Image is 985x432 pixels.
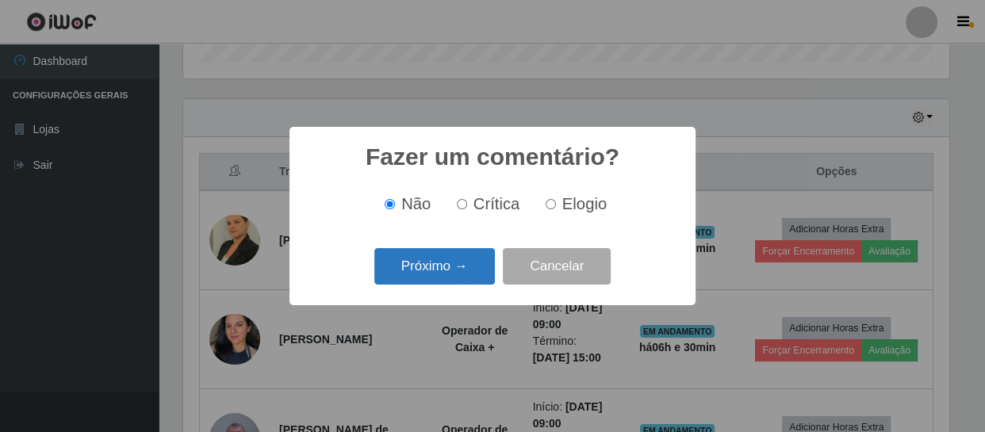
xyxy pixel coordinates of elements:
h2: Fazer um comentário? [366,143,619,171]
input: Crítica [457,199,467,209]
button: Próximo → [374,248,495,285]
button: Cancelar [503,248,611,285]
span: Elogio [562,195,607,212]
span: Não [401,195,431,212]
input: Elogio [546,199,556,209]
input: Não [385,199,395,209]
span: Crítica [473,195,520,212]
